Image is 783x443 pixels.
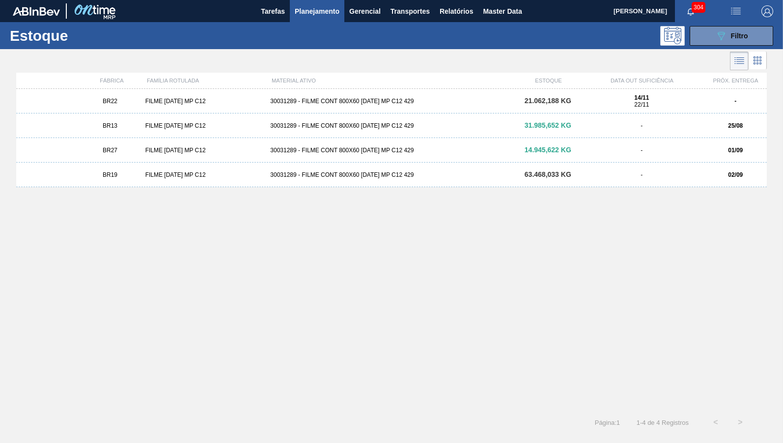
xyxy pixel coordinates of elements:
[641,171,643,178] span: -
[580,78,704,83] div: DATA OUT SUFICIÊNCIA
[440,5,473,17] span: Relatórios
[675,4,706,18] button: Notificações
[660,26,685,46] div: Pogramando: nenhum usuário selecionado
[731,32,748,40] span: Filtro
[728,410,753,435] button: >
[704,78,767,83] div: PRÓX. ENTREGA
[635,419,689,426] span: 1 - 4 de 4 Registros
[483,5,522,17] span: Master Data
[634,94,649,101] strong: 14/11
[525,170,571,178] span: 63.468,033 KG
[266,98,516,105] div: 30031289 - FILME CONT 800X60 [DATE] MP C12 429
[141,98,267,105] div: FILME [DATE] MP C12
[261,5,285,17] span: Tarefas
[734,98,736,105] strong: -
[641,122,643,129] span: -
[266,122,516,129] div: 30031289 - FILME CONT 800X60 [DATE] MP C12 429
[103,98,117,105] span: BR22
[730,52,749,70] div: Visão em Lista
[595,419,620,426] span: Página : 1
[641,147,643,154] span: -
[268,78,517,83] div: MATERIAL ATIVO
[10,30,152,41] h1: Estoque
[761,5,773,17] img: Logout
[295,5,339,17] span: Planejamento
[103,171,117,178] span: BR19
[141,122,267,129] div: FILME [DATE] MP C12
[141,171,267,178] div: FILME [DATE] MP C12
[141,147,267,154] div: FILME [DATE] MP C12
[266,147,516,154] div: 30031289 - FILME CONT 800X60 [DATE] MP C12 429
[349,5,381,17] span: Gerencial
[692,2,705,13] span: 304
[525,121,571,129] span: 31.985,652 KG
[103,147,117,154] span: BR27
[517,78,580,83] div: ESTOQUE
[13,7,60,16] img: TNhmsLtSVTkK8tSr43FrP2fwEKptu5GPRR3wAAAABJRU5ErkJggg==
[143,78,268,83] div: FAMÍLIA ROTULADA
[525,146,571,154] span: 14.945,622 KG
[703,410,728,435] button: <
[634,101,649,108] span: 22/11
[730,5,742,17] img: userActions
[525,97,571,105] span: 21.062,188 KG
[728,122,743,129] strong: 25/08
[103,122,117,129] span: BR13
[749,52,767,70] div: Visão em Cards
[690,26,773,46] button: Filtro
[81,78,143,83] div: FÁBRICA
[728,171,743,178] strong: 02/09
[266,171,516,178] div: 30031289 - FILME CONT 800X60 [DATE] MP C12 429
[391,5,430,17] span: Transportes
[728,147,743,154] strong: 01/09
